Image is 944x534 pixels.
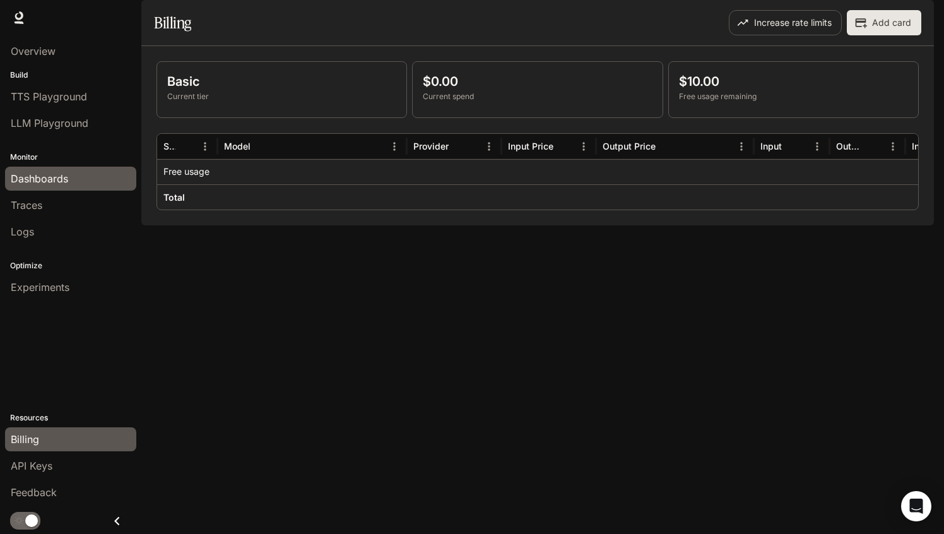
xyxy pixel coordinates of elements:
button: Sort [783,137,802,156]
h1: Billing [154,10,191,35]
button: Increase rate limits [729,10,842,35]
div: Provider [413,141,449,151]
button: Sort [555,137,574,156]
button: Add card [847,10,921,35]
button: Menu [480,137,499,156]
button: Sort [177,137,196,156]
p: Current spend [423,91,652,102]
div: Output Price [603,141,656,151]
button: Menu [883,137,902,156]
button: Menu [385,137,404,156]
p: Basic [167,72,396,91]
p: Free usage remaining [679,91,908,102]
button: Menu [732,137,751,156]
p: Current tier [167,91,396,102]
div: Input Price [508,141,553,151]
div: Model [224,141,251,151]
button: Menu [574,137,593,156]
button: Menu [808,137,827,156]
p: Free usage [163,165,209,178]
p: $0.00 [423,72,652,91]
h6: Total [163,191,185,204]
p: $10.00 [679,72,908,91]
button: Sort [657,137,676,156]
button: Sort [864,137,883,156]
div: Open Intercom Messenger [901,491,931,521]
button: Menu [196,137,215,156]
div: Input [760,141,782,151]
div: Output [836,141,863,151]
button: Sort [252,137,271,156]
button: Sort [450,137,469,156]
div: Service [163,141,175,151]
